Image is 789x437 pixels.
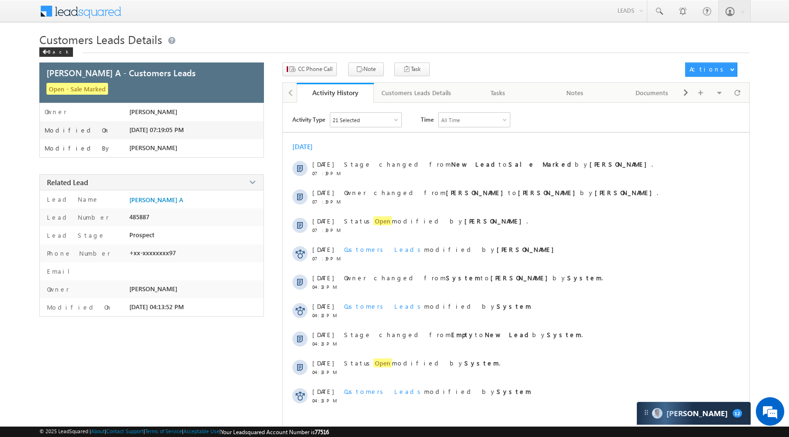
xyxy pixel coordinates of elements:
span: 04:13 PM [312,312,341,318]
strong: System [446,274,481,282]
strong: New Lead [485,330,532,339]
span: [DATE] [312,245,334,253]
button: Note [348,62,384,76]
button: CC Phone Call [282,62,337,76]
strong: Sale Marked [508,160,575,168]
span: [DATE] [312,359,334,367]
span: Stage changed from to by . [344,160,653,168]
label: Lead Name [45,195,99,203]
span: modified by [344,387,531,395]
strong: [PERSON_NAME] [518,188,580,196]
div: Owner Changed,Status Changed,Stage Changed,Source Changed,Notes & 16 more.. [330,113,401,127]
span: Time [421,112,434,126]
a: [PERSON_NAME] A [129,196,183,204]
span: [PERSON_NAME] [129,144,177,152]
label: Modified By [45,144,111,152]
strong: Empty [451,330,475,339]
span: Customers Leads [344,302,424,310]
strong: [PERSON_NAME] [446,188,508,196]
span: Status modified by . [344,358,500,367]
button: Task [394,62,430,76]
strong: New Lead [451,160,499,168]
a: Tasks [460,83,537,103]
span: Your Leadsquared Account Number is [221,428,329,436]
strong: [PERSON_NAME] [589,160,652,168]
span: 07:19 PM [312,227,341,233]
span: 04:13 PM [312,284,341,290]
a: Documents [614,83,691,103]
span: Customers Leads Details [39,32,162,47]
span: 04:13 PM [312,398,341,403]
strong: System [497,302,531,310]
label: Modified On [45,126,110,134]
a: Customers Leads Details [374,83,460,103]
span: [DATE] 07:19:05 PM [129,126,184,134]
strong: [PERSON_NAME] [490,274,553,282]
strong: [PERSON_NAME] [497,245,559,253]
span: modified by [344,245,559,253]
div: Back [39,47,73,57]
span: [DATE] [312,160,334,168]
span: 07:19 PM [312,170,341,176]
span: 04:13 PM [312,369,341,375]
a: Contact Support [106,428,144,434]
label: Phone Number [45,249,110,257]
div: Actions [689,65,727,73]
a: Terms of Service [145,428,182,434]
a: Acceptable Use [183,428,219,434]
span: Open [373,216,392,225]
strong: [PERSON_NAME] [595,188,657,196]
span: Carter [666,408,728,419]
strong: [PERSON_NAME] [464,217,526,225]
span: Related Lead [47,178,88,187]
span: [DATE] [312,330,334,339]
img: carter-drag [643,409,650,416]
div: carter-dragCarter[PERSON_NAME]12 [636,401,751,425]
div: Activity History [304,88,367,97]
div: Notes [544,87,606,98]
span: [PERSON_NAME] [129,285,177,293]
label: Lead Stage [45,231,105,239]
span: [DATE] [312,274,334,282]
span: modified by [344,302,531,310]
span: Stage changed from to by . [344,330,583,339]
span: [DATE] 04:13:52 PM [129,303,184,311]
label: Email [45,267,77,275]
strong: System [497,387,531,395]
div: [DATE] [292,142,323,151]
span: Prospect [129,231,154,239]
span: Status modified by . [344,216,528,225]
span: CC Phone Call [298,65,333,73]
span: Customers Leads [344,387,424,395]
span: [DATE] [312,217,334,225]
span: 07:19 PM [312,256,341,261]
label: Owner [45,285,69,293]
div: Documents [621,87,682,98]
img: Carter [652,408,662,419]
span: [DATE] [312,302,334,310]
span: 77516 [315,428,329,436]
span: [PERSON_NAME] [129,108,177,116]
strong: System [464,359,499,367]
span: 04:13 PM [312,341,341,347]
span: 485887 [129,213,149,221]
strong: System [547,330,581,339]
a: Notes [537,83,614,103]
strong: System [567,274,602,282]
span: +xx-xxxxxxxx97 [129,249,176,257]
span: [DATE] [312,188,334,196]
span: Customers Leads [344,245,424,253]
span: 07:19 PM [312,199,341,205]
span: Open - Sale Marked [46,83,108,95]
div: Tasks [467,87,528,98]
a: About [91,428,105,434]
div: 21 Selected [333,117,360,123]
span: © 2025 LeadSquared | | | | | [39,428,329,436]
label: Lead Number [45,213,109,221]
div: All Time [441,117,460,123]
span: [DATE] [312,387,334,395]
span: Open [373,358,392,367]
span: [PERSON_NAME] A - Customers Leads [46,67,196,79]
button: Actions [685,62,737,77]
